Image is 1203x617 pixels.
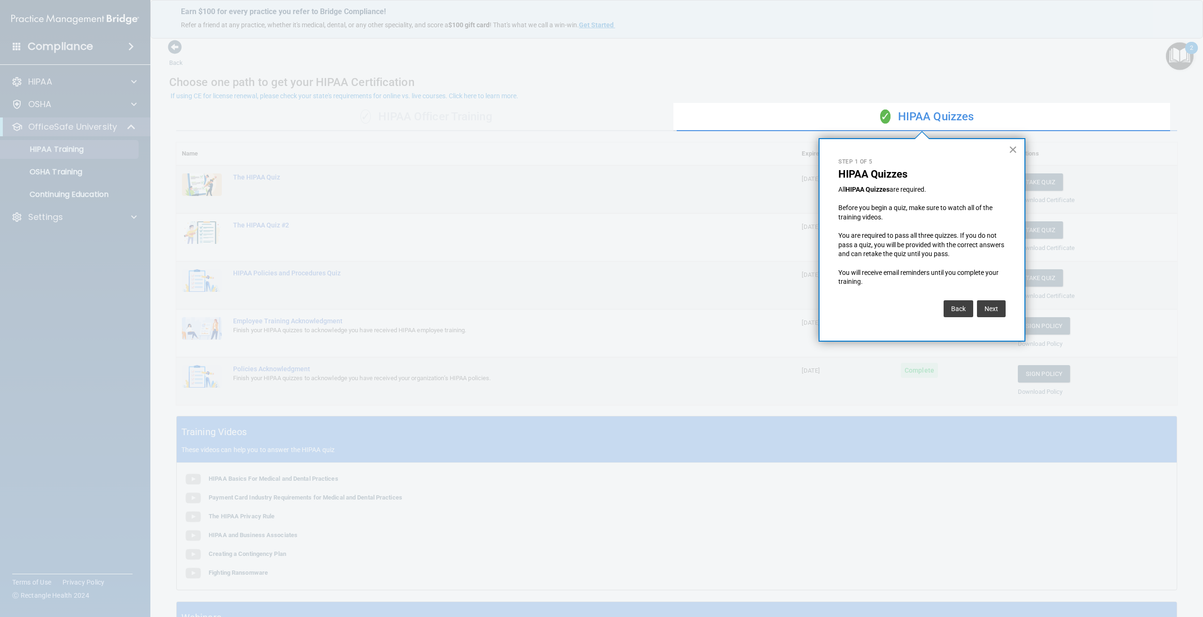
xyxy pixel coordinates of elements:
[944,300,973,317] button: Back
[838,186,845,193] span: All
[880,109,891,124] span: ✓
[838,231,1006,259] p: You are required to pass all three quizzes. If you do not pass a quiz, you will be provided with ...
[677,103,1177,131] div: HIPAA Quizzes
[977,300,1006,317] button: Next
[838,168,1006,180] p: HIPAA Quizzes
[890,186,926,193] span: are required.
[838,203,1006,222] p: Before you begin a quiz, make sure to watch all of the training videos.
[1008,142,1017,157] button: Close
[845,186,890,193] strong: HIPAA Quizzes
[838,268,1006,287] p: You will receive email reminders until you complete your training.
[838,158,1006,166] p: Step 1 of 5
